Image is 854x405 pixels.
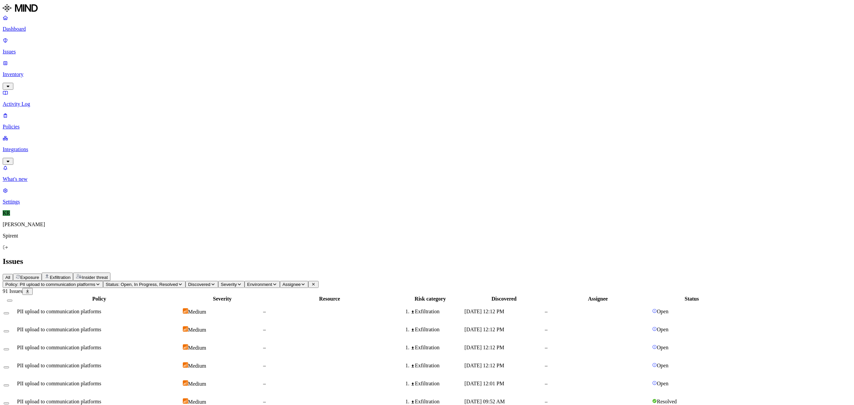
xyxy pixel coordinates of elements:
[183,344,188,350] img: severity-medium.svg
[183,296,262,302] div: Severity
[263,296,396,302] div: Resource
[263,327,266,332] span: –
[657,345,669,350] span: Open
[188,282,210,287] span: Discovered
[7,300,12,302] button: Select all
[3,26,851,32] p: Dashboard
[3,233,851,239] p: Spirent
[545,309,547,314] span: –
[652,345,657,349] img: status-open.svg
[183,398,188,404] img: severity-medium.svg
[20,275,39,280] span: Exposure
[263,345,266,350] span: –
[17,345,101,350] span: PII upload to communication platforms
[464,327,504,332] span: [DATE] 12:12 PM
[4,330,9,332] button: Select row
[188,309,206,315] span: Medium
[3,3,38,13] img: MIND
[188,345,206,351] span: Medium
[17,327,101,332] span: PII upload to communication platforms
[3,124,851,130] p: Policies
[464,296,543,302] div: Discovered
[106,282,178,287] span: Status: Open, In Progress, Resolved
[17,399,101,404] span: PII upload to communication platforms
[183,326,188,332] img: severity-medium.svg
[652,327,657,331] img: status-open.svg
[652,363,657,367] img: status-open.svg
[263,399,266,404] span: –
[545,345,547,350] span: –
[263,309,266,314] span: –
[411,399,463,405] div: Exfiltration
[652,399,657,403] img: status-resolved.svg
[3,257,851,266] h2: Issues
[657,327,669,332] span: Open
[17,309,101,314] span: PII upload to communication platforms
[4,348,9,350] button: Select row
[263,381,266,386] span: –
[464,399,505,404] span: [DATE] 09:52 AM
[188,381,206,387] span: Medium
[4,402,9,404] button: Select row
[464,309,504,314] span: [DATE] 12:12 PM
[82,275,108,280] span: Insider threat
[545,381,547,386] span: –
[545,327,547,332] span: –
[263,363,266,368] span: –
[657,381,669,386] span: Open
[3,210,10,216] span: KR
[464,345,504,350] span: [DATE] 12:12 PM
[464,363,504,368] span: [DATE] 12:12 PM
[411,363,463,369] div: Exfiltration
[3,199,851,205] p: Settings
[188,363,206,369] span: Medium
[3,176,851,182] p: What's new
[221,282,237,287] span: Severity
[283,282,301,287] span: Assignee
[183,362,188,368] img: severity-medium.svg
[464,381,504,386] span: [DATE] 12:01 PM
[3,71,851,77] p: Inventory
[3,101,851,107] p: Activity Log
[545,296,651,302] div: Assignee
[3,146,851,152] p: Integrations
[411,327,463,333] div: Exfiltration
[4,366,9,368] button: Select row
[188,399,206,405] span: Medium
[652,309,657,313] img: status-open.svg
[5,275,10,280] span: All
[397,296,463,302] div: Risk category
[5,282,95,287] span: Policy: PII upload to communication platforms
[652,381,657,385] img: status-open.svg
[4,384,9,386] button: Select row
[411,309,463,315] div: Exfiltration
[3,288,22,294] span: 91 Issues
[183,380,188,386] img: severity-medium.svg
[247,282,272,287] span: Environment
[652,296,731,302] div: Status
[17,296,181,302] div: Policy
[411,381,463,387] div: Exfiltration
[3,49,851,55] p: Issues
[545,399,547,404] span: –
[17,381,101,386] span: PII upload to communication platforms
[657,399,677,404] span: Resolved
[4,312,9,314] button: Select row
[411,345,463,351] div: Exfiltration
[188,327,206,333] span: Medium
[657,309,669,314] span: Open
[183,308,188,314] img: severity-medium.svg
[17,363,101,368] span: PII upload to communication platforms
[545,363,547,368] span: –
[50,275,70,280] span: Exfiltration
[657,363,669,368] span: Open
